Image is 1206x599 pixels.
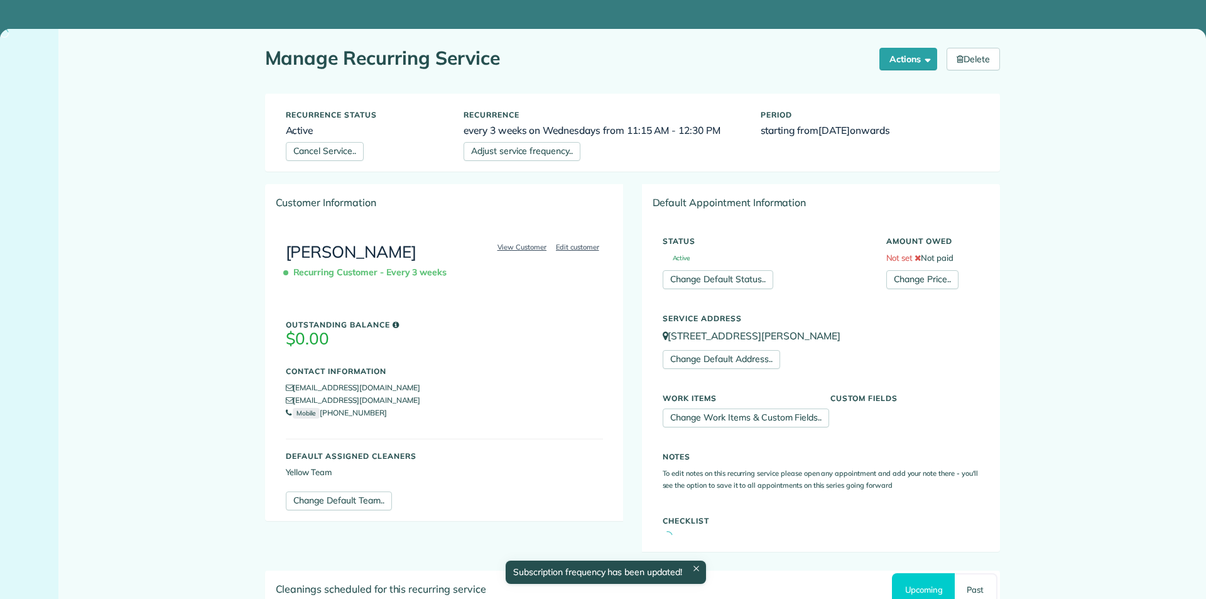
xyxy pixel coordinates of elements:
a: Change Default Address.. [663,350,780,369]
h5: Default Assigned Cleaners [286,452,603,460]
div: Default Appointment Information [643,185,999,220]
h5: Recurrence status [286,111,445,119]
h5: Status [663,237,867,245]
a: Cancel Service.. [286,142,364,161]
small: Mobile [293,408,320,419]
h6: starting from onwards [761,125,979,136]
p: [STREET_ADDRESS][PERSON_NAME] [663,329,979,343]
a: View Customer [494,241,551,253]
h6: Active [286,125,445,136]
div: Customer Information [266,185,623,220]
a: Mobile[PHONE_NUMBER] [286,408,387,417]
h1: Manage Recurring Service [265,48,871,69]
div: Subscription frequency has been updated! [506,561,705,584]
a: Delete [947,48,1000,70]
li: [EMAIL_ADDRESS][DOMAIN_NAME] [286,382,603,394]
h5: Custom Fields [830,394,979,402]
span: Recurring Customer - Every 3 weeks [286,261,452,283]
li: [EMAIL_ADDRESS][DOMAIN_NAME] [286,394,603,407]
h5: Recurrence [464,111,742,119]
span: Active [663,255,690,261]
button: Actions [879,48,937,70]
h5: Amount Owed [886,237,979,245]
h5: Notes [663,453,979,461]
li: Yellow Team [286,466,603,479]
h5: Contact Information [286,367,603,375]
a: Edit customer [552,241,603,253]
a: Adjust service frequency.. [464,142,580,161]
h5: Outstanding Balance [286,321,603,329]
a: Change Default Status.. [663,270,773,289]
div: Not paid [877,231,989,289]
a: [PERSON_NAME] [286,241,417,262]
span: [DATE] [818,124,850,136]
a: Change Work Items & Custom Fields.. [663,409,830,427]
h5: Period [761,111,979,119]
a: Change Default Team.. [286,492,392,510]
h5: Work Items [663,394,812,402]
span: Not set [886,253,913,263]
h6: every 3 weeks on Wednesdays from 11:15 AM - 12:30 PM [464,125,742,136]
h5: Service Address [663,314,979,322]
h5: Checklist [663,517,979,525]
small: To edit notes on this recurring service please open any appointment and add your note there - you... [663,469,978,490]
a: Change Price.. [886,270,959,289]
h3: $0.00 [286,330,603,348]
